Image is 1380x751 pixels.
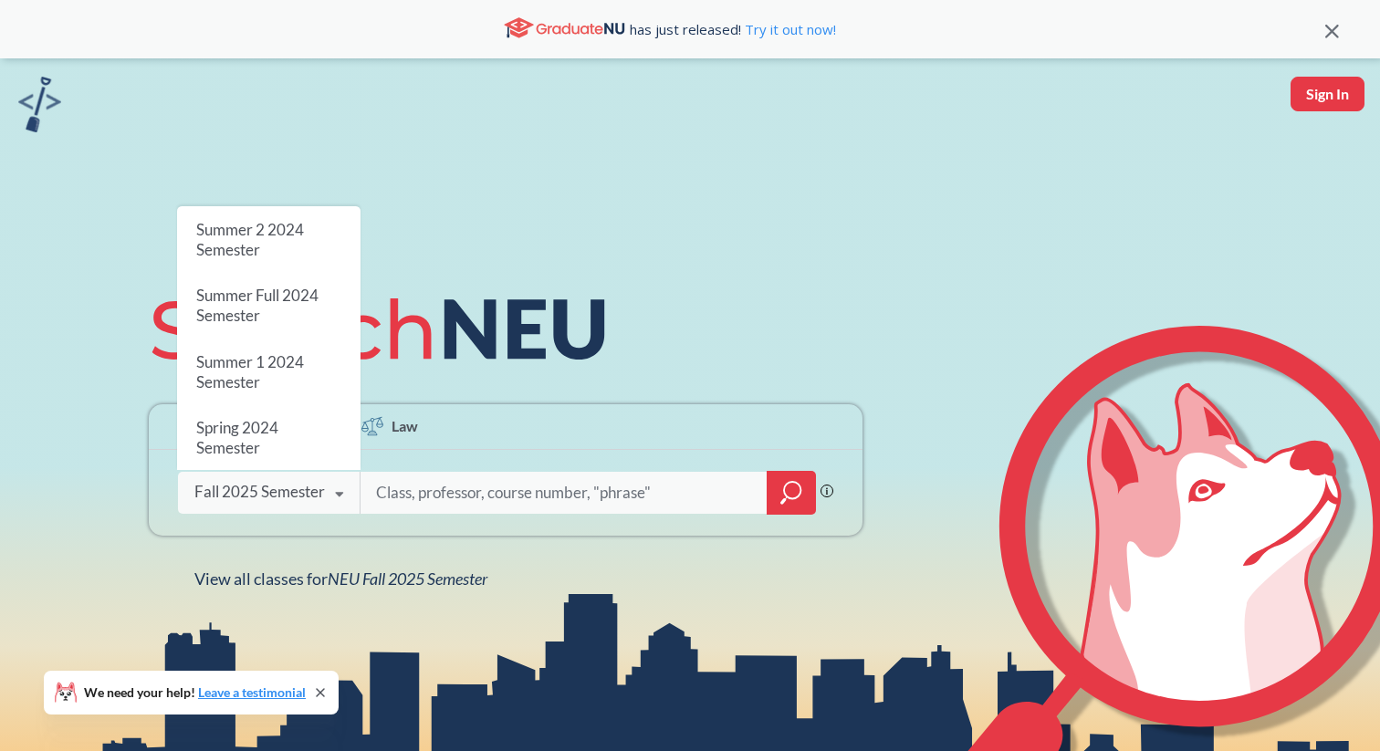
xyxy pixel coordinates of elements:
[630,19,836,39] span: has just released!
[194,568,487,589] span: View all classes for
[84,686,306,699] span: We need your help!
[194,482,325,502] div: Fall 2025 Semester
[196,418,278,457] span: Spring 2024 Semester
[198,684,306,700] a: Leave a testimonial
[374,474,754,512] input: Class, professor, course number, "phrase"
[18,77,61,138] a: sandbox logo
[196,286,319,325] span: Summer Full 2024 Semester
[741,20,836,38] a: Try it out now!
[767,471,816,515] div: magnifying glass
[196,352,304,391] span: Summer 1 2024 Semester
[1291,77,1364,111] button: Sign In
[196,220,304,259] span: Summer 2 2024 Semester
[780,480,802,506] svg: magnifying glass
[18,77,61,132] img: sandbox logo
[392,415,418,436] span: Law
[328,568,487,589] span: NEU Fall 2025 Semester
